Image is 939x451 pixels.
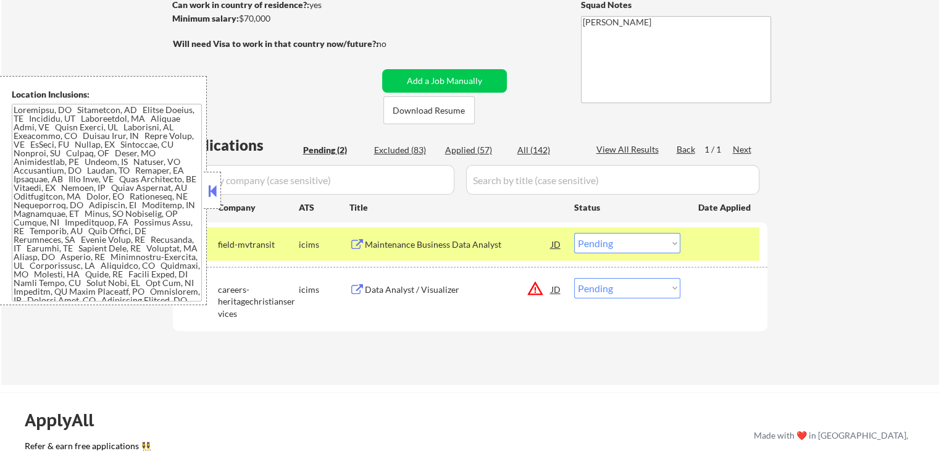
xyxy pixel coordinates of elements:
button: warning_amber [527,280,544,297]
div: careers-heritagechristianservices [218,284,299,320]
div: View All Results [596,143,662,156]
div: Title [349,201,562,214]
div: Back [677,143,696,156]
strong: Minimum salary: [172,13,239,23]
div: Maintenance Business Data Analyst [365,238,551,251]
button: Add a Job Manually [382,69,507,93]
div: Date Applied [698,201,753,214]
div: Pending (2) [303,144,365,156]
div: Location Inclusions: [12,88,202,101]
div: Applications [177,138,299,153]
input: Search by title (case sensitive) [466,165,759,195]
div: JD [550,278,562,300]
div: $70,000 [172,12,378,25]
div: Applied (57) [445,144,507,156]
div: icims [299,238,349,251]
div: 1 / 1 [704,143,733,156]
div: Status [574,196,680,218]
div: Company [218,201,299,214]
div: icims [299,284,349,296]
div: field-mvtransit [218,238,299,251]
div: Next [733,143,753,156]
div: ApplyAll [25,410,108,431]
input: Search by company (case sensitive) [177,165,454,195]
div: JD [550,233,562,255]
div: All (142) [517,144,579,156]
button: Download Resume [383,96,475,124]
div: ATS [299,201,349,214]
div: Data Analyst / Visualizer [365,284,551,296]
div: Excluded (83) [374,144,436,156]
div: no [377,38,412,50]
strong: Will need Visa to work in that country now/future?: [173,38,378,49]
